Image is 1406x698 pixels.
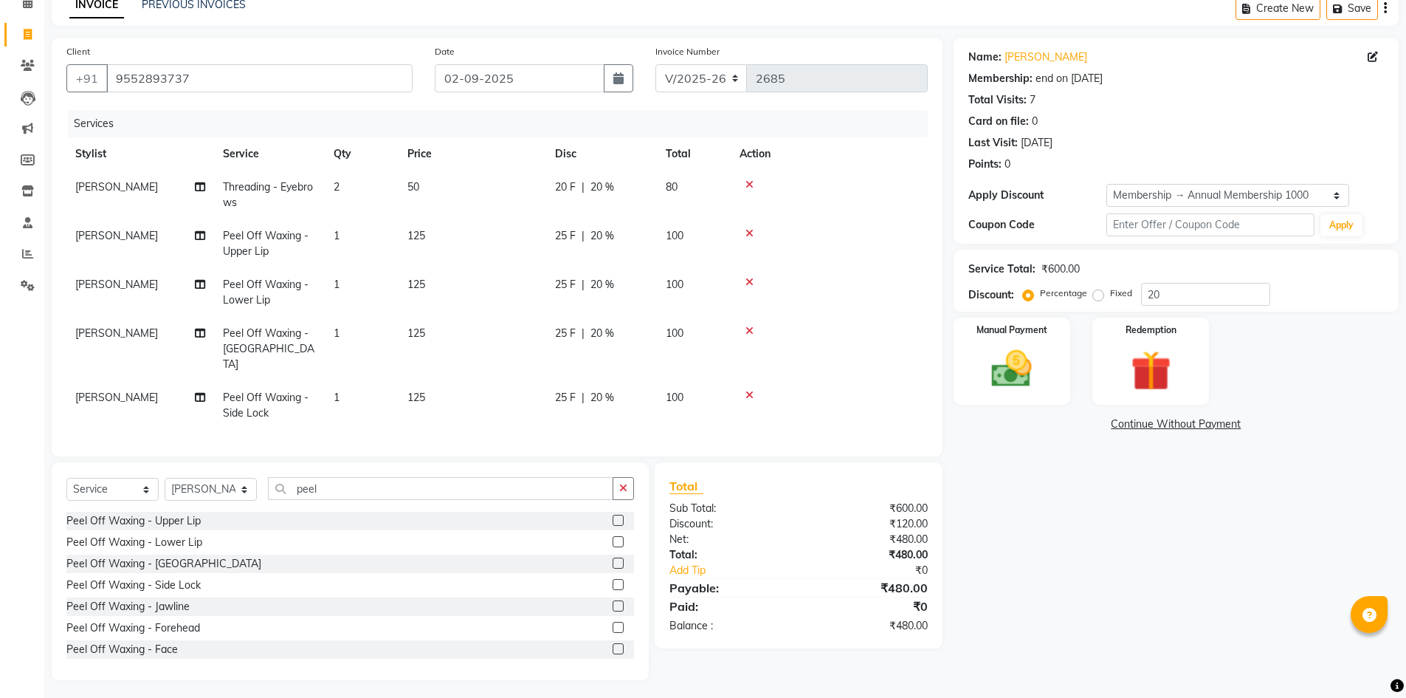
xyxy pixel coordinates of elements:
div: Discount: [658,516,799,532]
div: Peel Off Waxing - Jawline [66,599,190,615]
label: Redemption [1126,324,1176,337]
div: Apply Discount [968,188,1107,203]
span: Peel Off Waxing - Upper Lip [223,229,309,258]
div: ₹480.00 [799,579,939,597]
div: 0 [1004,157,1010,172]
span: 20 % [590,179,614,195]
div: ₹600.00 [799,501,939,516]
span: Peel Off Waxing - Lower Lip [223,278,309,307]
div: Card on file: [968,114,1029,129]
div: ₹0 [799,598,939,615]
span: 1 [334,278,340,291]
label: Client [66,45,90,58]
span: [PERSON_NAME] [75,229,158,242]
div: Payable: [658,579,799,597]
div: Sub Total: [658,501,799,516]
div: Peel Off Waxing - Lower Lip [66,535,202,550]
span: 100 [666,391,683,404]
div: Total Visits: [968,92,1027,108]
div: Peel Off Waxing - Upper Lip [66,513,201,529]
div: Service Total: [968,261,1035,277]
div: Paid: [658,598,799,615]
span: | [582,390,585,406]
span: 1 [334,391,340,404]
img: _gift.svg [1118,346,1184,396]
span: 125 [407,278,425,291]
a: Continue Without Payment [957,417,1396,432]
div: Total: [658,547,799,563]
div: Peel Off Waxing - [GEOGRAPHIC_DATA] [66,556,261,572]
span: 20 % [590,326,614,341]
button: +91 [66,64,108,92]
div: ₹480.00 [799,532,939,547]
span: 1 [334,326,340,340]
th: Action [731,137,928,171]
div: Membership: [968,71,1033,86]
span: 25 F [555,228,576,244]
span: 20 % [590,390,614,406]
span: 25 F [555,326,576,341]
label: Percentage [1040,287,1087,300]
div: Coupon Code [968,217,1107,233]
span: 20 F [555,179,576,195]
span: Peel Off Waxing - [GEOGRAPHIC_DATA] [223,326,314,371]
input: Search or Scan [268,477,613,500]
input: Enter Offer / Coupon Code [1106,213,1314,236]
th: Disc [546,137,657,171]
div: Last Visit: [968,135,1018,151]
span: Total [669,479,703,494]
div: Discount: [968,287,1014,303]
label: Invoice Number [655,45,720,58]
div: Services [68,110,939,137]
span: [PERSON_NAME] [75,326,158,340]
span: 20 % [590,228,614,244]
span: 125 [407,391,425,404]
label: Manual Payment [976,324,1047,337]
th: Stylist [66,137,214,171]
span: [PERSON_NAME] [75,391,158,404]
button: Apply [1320,214,1362,236]
th: Total [657,137,731,171]
input: Search by Name/Mobile/Email/Code [106,64,413,92]
span: 25 F [555,277,576,292]
span: 50 [407,180,419,194]
div: Name: [968,49,1002,65]
span: 100 [666,278,683,291]
th: Service [214,137,325,171]
span: 100 [666,229,683,242]
img: _cash.svg [979,346,1044,392]
span: 125 [407,326,425,340]
span: | [582,228,585,244]
span: 100 [666,326,683,340]
div: 7 [1030,92,1035,108]
div: Peel Off Waxing - Side Lock [66,578,201,593]
span: | [582,277,585,292]
span: 1 [334,229,340,242]
span: Peel Off Waxing - Side Lock [223,391,309,420]
span: 125 [407,229,425,242]
div: Peel Off Waxing - Face [66,642,178,657]
div: ₹480.00 [799,618,939,634]
label: Date [435,45,455,58]
span: 80 [666,180,678,194]
div: ₹480.00 [799,547,939,563]
div: ₹600.00 [1041,261,1080,277]
div: [DATE] [1021,135,1052,151]
span: 25 F [555,390,576,406]
div: Balance : [658,618,799,634]
span: 2 [334,180,340,194]
div: Points: [968,157,1002,172]
label: Fixed [1110,287,1132,300]
div: 0 [1032,114,1038,129]
div: Peel Off Waxing - Forehead [66,620,200,636]
div: Net: [658,532,799,547]
div: ₹120.00 [799,516,939,532]
div: ₹0 [822,563,939,578]
th: Qty [325,137,399,171]
span: Threading - Eyebrows [223,180,313,209]
span: | [582,326,585,341]
span: [PERSON_NAME] [75,180,158,194]
a: Add Tip [658,563,821,578]
span: [PERSON_NAME] [75,278,158,291]
th: Price [399,137,546,171]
